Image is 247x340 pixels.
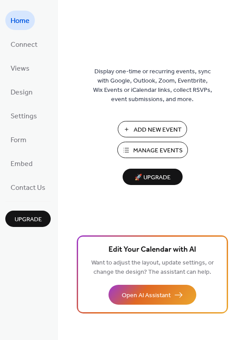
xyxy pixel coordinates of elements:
span: Embed [11,157,33,171]
button: 🚀 Upgrade [123,169,183,185]
a: Design [5,82,38,102]
span: Upgrade [15,215,42,224]
span: Want to adjust the layout, update settings, or change the design? The assistant can help. [91,257,214,278]
button: Upgrade [5,211,51,227]
span: Add New Event [134,125,182,135]
span: Views [11,62,30,76]
span: Manage Events [133,146,183,155]
a: Embed [5,154,38,173]
button: Manage Events [117,142,188,158]
span: Settings [11,110,37,124]
a: Home [5,11,35,30]
span: Design [11,86,33,100]
span: Open AI Assistant [122,291,171,300]
a: Views [5,58,35,78]
span: Edit Your Calendar with AI [109,244,196,256]
span: 🚀 Upgrade [128,172,177,184]
span: Display one-time or recurring events, sync with Google, Outlook, Zoom, Eventbrite, Wix Events or ... [93,67,212,104]
a: Form [5,130,32,149]
span: Form [11,133,26,147]
span: Connect [11,38,37,52]
span: Contact Us [11,181,45,195]
span: Home [11,14,30,28]
button: Open AI Assistant [109,285,196,305]
a: Settings [5,106,42,125]
a: Contact Us [5,178,51,197]
button: Add New Event [118,121,187,137]
a: Connect [5,34,43,54]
